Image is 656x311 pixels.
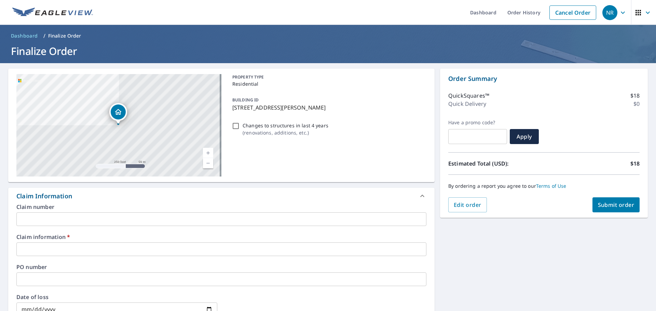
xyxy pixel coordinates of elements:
[549,5,596,20] a: Cancel Order
[448,100,486,108] p: Quick Delivery
[109,103,127,124] div: Dropped pin, building 1, Residential property, 26 Katherine Ct Warwick, RI 02889
[448,74,640,83] p: Order Summary
[232,80,424,87] p: Residential
[16,264,426,270] label: PO number
[11,32,38,39] span: Dashboard
[8,30,41,41] a: Dashboard
[232,74,424,80] p: PROPERTY TYPE
[232,97,259,103] p: BUILDING ID
[630,159,640,168] p: $18
[630,91,640,100] p: $18
[48,32,81,39] p: Finalize Order
[243,129,328,136] p: ( renovations, additions, etc. )
[16,204,426,210] label: Claim number
[448,91,489,100] p: QuickSquares™
[448,159,544,168] p: Estimated Total (USD):
[510,129,539,144] button: Apply
[592,197,640,212] button: Submit order
[203,158,213,168] a: Current Level 17, Zoom Out
[8,44,648,58] h1: Finalize Order
[16,294,217,300] label: Date of loss
[602,5,617,20] div: NR
[448,183,640,189] p: By ordering a report you agree to our
[203,148,213,158] a: Current Level 17, Zoom In
[243,122,328,129] p: Changes to structures in last 4 years
[8,30,648,41] nav: breadcrumb
[12,8,93,18] img: EV Logo
[515,133,533,140] span: Apply
[16,234,426,240] label: Claim information
[232,103,424,112] p: [STREET_ADDRESS][PERSON_NAME]
[536,183,566,189] a: Terms of Use
[448,197,487,212] button: Edit order
[448,119,507,126] label: Have a promo code?
[16,192,72,201] div: Claim Information
[454,201,481,209] span: Edit order
[633,100,640,108] p: $0
[598,201,634,209] span: Submit order
[43,32,45,40] li: /
[8,188,435,204] div: Claim Information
